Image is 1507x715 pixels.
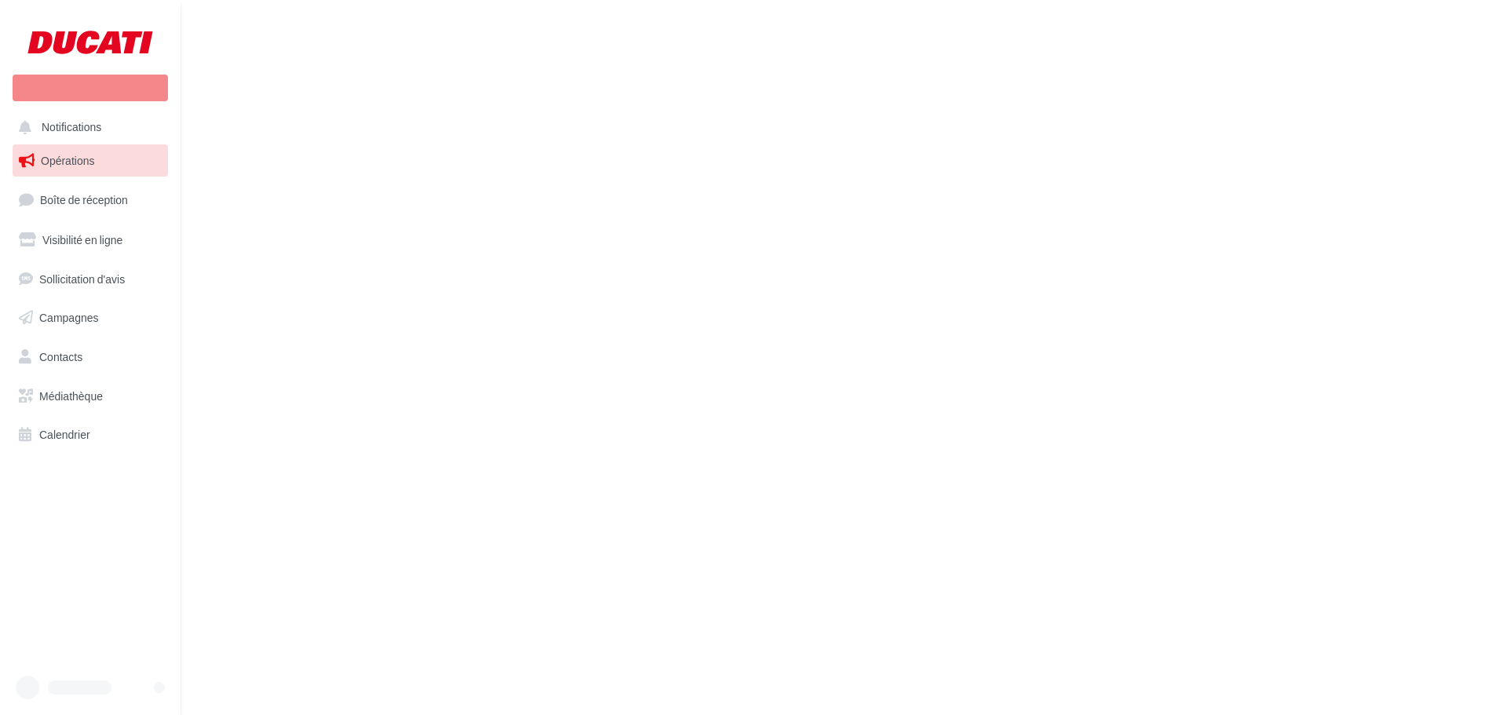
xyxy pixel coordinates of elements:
span: Opérations [41,154,94,167]
span: Visibilité en ligne [42,233,122,246]
a: Visibilité en ligne [9,224,171,257]
a: Opérations [9,144,171,177]
span: Contacts [39,350,82,363]
span: Notifications [42,121,101,134]
a: Contacts [9,341,171,374]
span: Sollicitation d'avis [39,272,125,285]
div: Nouvelle campagne [13,75,168,101]
span: Médiathèque [39,389,103,403]
a: Boîte de réception [9,183,171,217]
span: Calendrier [39,428,90,441]
a: Calendrier [9,418,171,451]
a: Médiathèque [9,380,171,413]
a: Campagnes [9,301,171,334]
span: Campagnes [39,311,99,324]
span: Boîte de réception [40,193,128,206]
a: Sollicitation d'avis [9,263,171,296]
